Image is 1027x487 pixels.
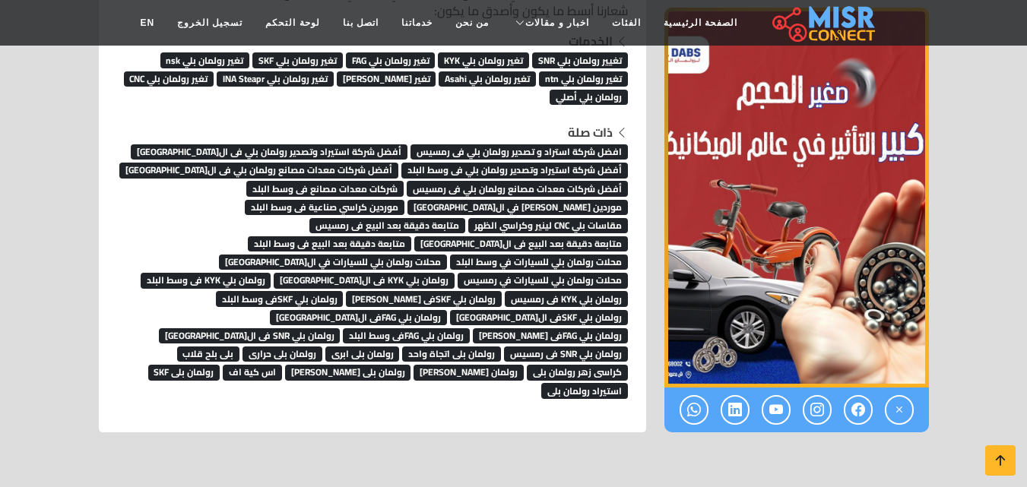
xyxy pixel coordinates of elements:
a: رولمان بلي أصلي [550,84,628,107]
span: رولمان بلي أصلي [550,90,628,105]
span: رولمان بلى ابرى [325,346,400,362]
span: رولمان بلي SKFفى وسط البلد [216,291,344,306]
span: رولمان بلي KYK فى رمسيس [505,291,628,306]
a: رولمان بلي FAGفى وسط البلد [343,323,470,346]
a: افضل شركة استراد و تصدير رولمان بلي فى رمسيس [410,139,628,162]
a: موردين كراسي صناعية فى وسط البلد [245,194,404,217]
span: رولمان بلي SKFفى ال[GEOGRAPHIC_DATA] [450,310,628,325]
span: تغيير رولمان بلي SNR [532,52,628,68]
span: رولمان بلي SNR فى ال[GEOGRAPHIC_DATA] [159,328,341,343]
a: رولمان بلي KYK فى وسط البلد [141,267,271,290]
a: أفضل شركات معدات مصانع رولمان بلي فى رمسيس [407,176,628,199]
a: رولمان بلى اتجاة واحد [402,341,501,364]
span: رولمان بلي SNR فى رمسيس [504,346,628,362]
a: رولمان بلي SKFفى [PERSON_NAME] [346,286,502,309]
span: رولمان بلى SKF [148,365,220,380]
span: تغير رولمان بلي SKF [252,52,343,68]
span: أفضل شركة استيراد وتصدير رولمان بلي فى ال[GEOGRAPHIC_DATA] [131,144,407,160]
span: محلات رولمان بلي للسيارات في وسط البلد [450,255,628,270]
span: رولمان بلي FAGفى وسط البلد [343,328,470,343]
a: اخبار و مقالات [500,8,601,37]
a: رولمان بلي KYK فى ال[GEOGRAPHIC_DATA] [274,267,455,290]
a: أفضل شركات معدات مصانع رولمان بلي فى ال[GEOGRAPHIC_DATA] [119,157,398,180]
a: اتصل بنا [331,8,390,37]
span: متابعة دقيقة بعد البيع فى رمسيس [309,218,465,233]
a: أفضل شركة استيراد وتصدير رولمان بلي فى وسط البلد [401,157,628,180]
a: تغير رولمان بلي CNC [124,66,214,89]
span: أفضل شركات معدات مصانع رولمان بلي فى ال[GEOGRAPHIC_DATA] [119,163,398,178]
span: رولمان [PERSON_NAME] [414,365,524,380]
a: رولمان بلي FAGفى [PERSON_NAME] [473,323,628,346]
a: استيراد رولمان بلى [541,378,628,401]
a: تغير رولمان بلي ntn [539,66,628,89]
span: اس كية اف [223,365,282,380]
a: اس كية اف [223,359,282,382]
span: تغير رولمان بلي ntn [539,71,628,87]
a: تغير رولمان بلي nsk [160,48,250,71]
a: كراسى زهر رولمان بلى [527,359,628,382]
a: متابعة دقيقة بعد البيع فى رمسيس [309,213,465,236]
span: تغير رولمان بلي FAG [346,52,436,68]
a: شركات معدات مصانع فى وسط البلد [246,176,404,199]
a: تغير رولمان بلي KYK [438,48,529,71]
span: أفضل شركة استيراد وتصدير رولمان بلي فى وسط البلد [401,163,628,178]
span: افضل شركة استراد و تصدير رولمان بلي فى رمسيس [410,144,628,160]
span: تغير رولمان بلي nsk [160,52,250,68]
a: رولمان بلي SKFفى ال[GEOGRAPHIC_DATA] [450,305,628,327]
strong: ذات صلة [568,121,613,144]
span: موردين [PERSON_NAME] في ال[GEOGRAPHIC_DATA] [407,200,628,215]
a: رولمان بلي FAGفى ال[GEOGRAPHIC_DATA] [270,305,447,327]
span: رولمان بلى حرارى [242,346,322,362]
a: بلى بلح قلاب [177,341,240,364]
span: شركات معدات مصانع فى وسط البلد [246,181,404,196]
span: استيراد رولمان بلى [541,383,628,398]
a: تغير رولمان بلي SKF [252,48,343,71]
span: متابعة دقيقة بعد البيع فى ال[GEOGRAPHIC_DATA] [414,236,628,251]
span: محلات رولمان بلي للسيارات في ال[GEOGRAPHIC_DATA] [219,255,447,270]
span: رولمان بلي FAGفى ال[GEOGRAPHIC_DATA] [270,310,447,325]
span: رولمان بلي SKFفى [PERSON_NAME] [346,291,502,306]
a: رولمان [PERSON_NAME] [414,359,524,382]
a: الصفحة الرئيسية [652,8,749,37]
a: موردين [PERSON_NAME] في ال[GEOGRAPHIC_DATA] [407,194,628,217]
img: main.misr_connect [772,4,874,42]
a: تغير رولمان بلي Asahi [439,66,536,89]
span: اخبار و مقالات [525,16,589,30]
a: EN [128,8,166,37]
a: لوحة التحكم [254,8,331,37]
a: تسجيل الخروج [166,8,254,37]
a: رولمان بلى حرارى [242,341,322,364]
a: متابعة دقيقة بعد البيع فى ال[GEOGRAPHIC_DATA] [414,231,628,254]
span: رولمان بلي FAGفى [PERSON_NAME] [473,328,628,343]
a: مقاسات بلي CNC لينير وكراسي الظهر [468,213,628,236]
span: تغير رولمان بلي KYK [438,52,529,68]
a: محلات رولمان بلي للسيارات في رمسيس [458,267,628,290]
a: أفضل شركة استيراد وتصدير رولمان بلي فى ال[GEOGRAPHIC_DATA] [131,139,407,162]
span: أفضل شركات معدات مصانع رولمان بلي فى رمسيس [407,181,628,196]
a: تغير رولمان بلي INA Steapr [217,66,334,89]
a: خدماتنا [390,8,444,37]
a: رولمان بلى SKF [148,359,220,382]
span: تغير رولمان بلي INA Steapr [217,71,334,87]
img: شركة الدبس الهندسية للاستيراد والتصدير [664,8,929,387]
span: تغير رولمان بلي Asahi [439,71,536,87]
a: تغير رولمان بلي FAG [346,48,436,71]
span: كراسى زهر رولمان بلى [527,365,628,380]
div: 1 / 1 [664,8,929,387]
a: رولمان بلي KYK فى رمسيس [505,286,628,309]
span: رولمان بلى [PERSON_NAME] [285,365,411,380]
a: من نحن [444,8,500,37]
span: تغير رولمان بلي CNC [124,71,214,87]
a: متابعة دقيقة بعد البيع فى وسط البلد [248,231,411,254]
a: رولمان بلى [PERSON_NAME] [285,359,411,382]
a: تغير [PERSON_NAME] [337,66,436,89]
a: رولمان بلي SKFفى وسط البلد [216,286,344,309]
a: تغيير رولمان بلي SNR [532,48,628,71]
a: رولمان بلى ابرى [325,341,400,364]
span: موردين كراسي صناعية فى وسط البلد [245,200,404,215]
a: الفئات [601,8,652,37]
span: محلات رولمان بلي للسيارات في رمسيس [458,273,628,288]
span: رولمان بلى اتجاة واحد [402,346,501,362]
a: محلات رولمان بلي للسيارات في ال[GEOGRAPHIC_DATA] [219,249,447,272]
span: رولمان بلي KYK فى ال[GEOGRAPHIC_DATA] [274,273,455,288]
